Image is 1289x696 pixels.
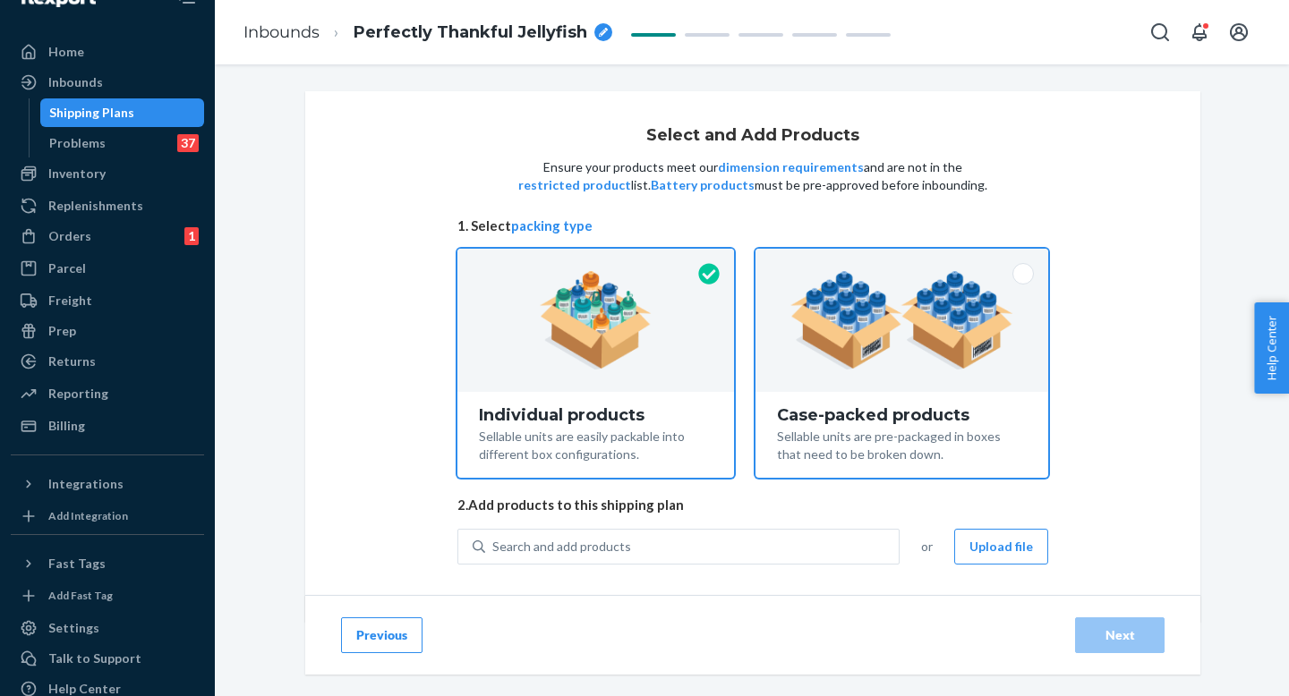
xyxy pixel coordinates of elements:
[48,227,91,245] div: Orders
[354,21,587,45] span: Perfectly Thankful Jellyfish
[48,73,103,91] div: Inbounds
[48,259,86,277] div: Parcel
[11,286,204,315] a: Freight
[1142,14,1178,50] button: Open Search Box
[479,406,713,424] div: Individual products
[11,585,204,607] a: Add Fast Tag
[48,649,141,667] div: Talk to Support
[243,22,320,42] a: Inbounds
[11,412,204,440] a: Billing
[11,68,204,97] a: Inbounds
[48,322,76,340] div: Prep
[48,197,143,215] div: Replenishments
[1075,617,1165,653] button: Next
[229,6,627,59] ol: breadcrumbs
[11,644,204,673] button: Talk to Support
[1221,14,1257,50] button: Open account menu
[921,538,933,556] span: or
[40,98,205,127] a: Shipping Plans
[457,496,1048,514] span: 2. Add products to this shipping plan
[11,379,204,408] a: Reporting
[540,271,652,369] img: individual-pack.facf35554cb0f1810c75b2bd6df2d64e.png
[718,158,864,176] button: dimension requirements
[11,505,204,527] a: Add Integration
[48,385,108,403] div: Reporting
[479,424,713,463] div: Sellable units are easily packable into different box configurations.
[11,254,204,283] a: Parcel
[777,406,1027,424] div: Case-packed products
[1090,626,1149,644] div: Next
[492,538,631,556] div: Search and add products
[11,38,204,66] a: Home
[184,227,199,245] div: 1
[48,588,113,603] div: Add Fast Tag
[777,424,1027,463] div: Sellable units are pre-packaged in boxes that need to be broken down.
[11,317,204,345] a: Prep
[11,614,204,642] a: Settings
[48,292,92,310] div: Freight
[790,271,1013,369] img: case-pack.59cecea509d18c883b923b81aeac6d0b.png
[11,222,204,250] a: Orders1
[40,129,205,157] a: Problems37
[49,134,106,152] div: Problems
[48,555,106,573] div: Fast Tags
[457,216,1048,235] span: 1. Select
[11,191,204,220] a: Replenishments
[11,347,204,376] a: Returns
[49,104,134,122] div: Shipping Plans
[48,165,106,182] div: Inventory
[48,352,96,370] div: Returns
[11,470,204,498] button: Integrations
[651,176,755,194] button: Battery products
[48,475,124,493] div: Integrations
[1182,14,1217,50] button: Open notifications
[38,13,102,29] span: Support
[11,159,204,188] a: Inventory
[954,529,1048,564] button: Upload file
[341,617,423,653] button: Previous
[11,549,204,578] button: Fast Tags
[511,216,593,235] button: packing type
[177,134,199,152] div: 37
[48,619,99,637] div: Settings
[518,176,631,194] button: restricted product
[1254,302,1289,394] button: Help Center
[48,43,84,61] div: Home
[646,127,859,145] h1: Select and Add Products
[48,508,128,523] div: Add Integration
[516,158,989,194] p: Ensure your products meet our and are not in the list. must be pre-approved before inbounding.
[48,417,85,435] div: Billing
